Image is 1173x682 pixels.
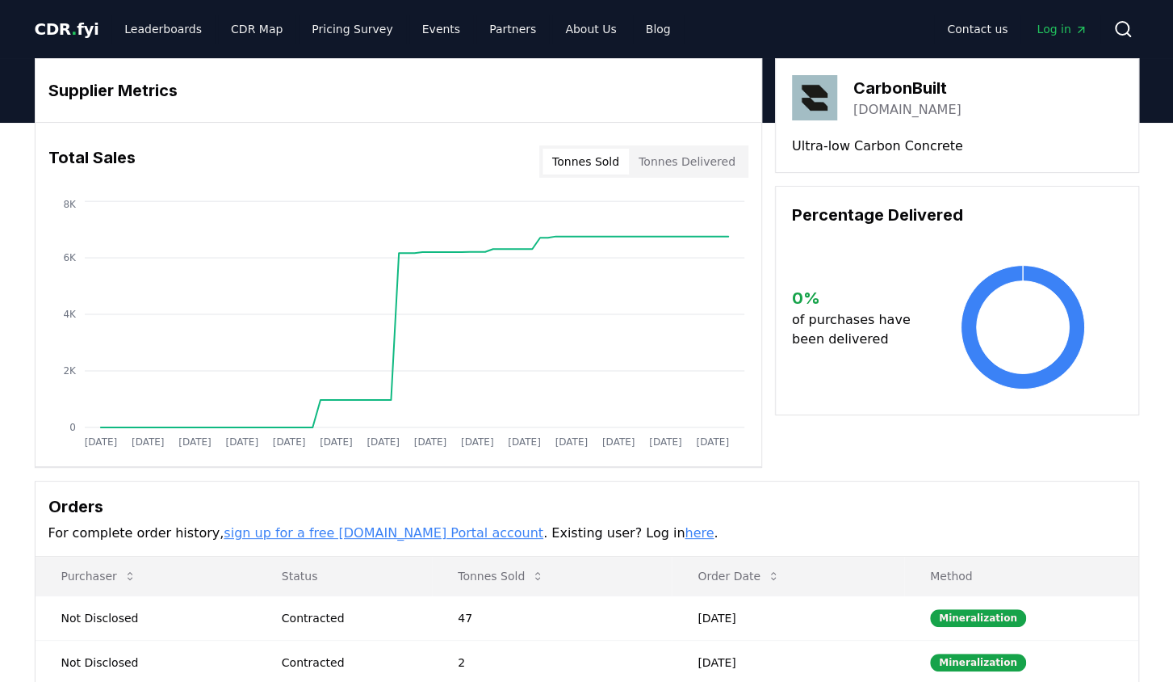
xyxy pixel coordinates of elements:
p: of purchases have been delivered [792,310,924,349]
div: Mineralization [930,609,1026,627]
a: Log in [1024,15,1100,44]
p: Status [269,568,419,584]
h3: Orders [48,495,1125,519]
p: Method [917,568,1125,584]
td: 47 [432,596,672,640]
div: Mineralization [930,654,1026,671]
h3: 0 % [792,286,924,310]
img: CarbonBuilt-logo [792,75,837,120]
h3: Total Sales [48,145,136,178]
td: [DATE] [672,596,904,640]
tspan: [DATE] [320,436,353,448]
a: Contact us [934,15,1020,44]
span: . [71,19,77,39]
a: Blog [633,15,684,44]
tspan: [DATE] [413,436,446,448]
a: Events [409,15,473,44]
p: Ultra-low Carbon Concrete [792,137,1122,156]
tspan: [DATE] [367,436,400,448]
tspan: [DATE] [555,436,588,448]
a: CDR Map [218,15,295,44]
p: For complete order history, . Existing user? Log in . [48,524,1125,543]
tspan: [DATE] [461,436,494,448]
a: Partners [476,15,549,44]
tspan: [DATE] [508,436,541,448]
span: Log in [1037,21,1087,37]
tspan: [DATE] [272,436,305,448]
button: Tonnes Sold [543,149,629,175]
h3: Supplier Metrics [48,78,748,103]
span: CDR fyi [35,19,99,39]
tspan: [DATE] [178,436,212,448]
a: About Us [552,15,629,44]
nav: Main [934,15,1100,44]
div: Contracted [282,655,419,671]
tspan: 8K [63,199,77,210]
h3: Percentage Delivered [792,203,1122,227]
tspan: 2K [63,365,77,377]
div: Contracted [282,610,419,626]
nav: Main [111,15,683,44]
a: Pricing Survey [299,15,405,44]
tspan: [DATE] [602,436,635,448]
td: Not Disclosed [36,596,256,640]
button: Order Date [685,560,793,592]
a: here [685,525,714,541]
tspan: 6K [63,252,77,263]
a: CDR.fyi [35,18,99,40]
tspan: [DATE] [649,436,682,448]
a: [DOMAIN_NAME] [853,100,961,120]
h3: CarbonBuilt [853,76,961,100]
tspan: [DATE] [225,436,258,448]
a: sign up for a free [DOMAIN_NAME] Portal account [224,525,543,541]
tspan: 0 [69,422,76,433]
button: Purchaser [48,560,149,592]
button: Tonnes Sold [445,560,557,592]
button: Tonnes Delivered [629,149,745,175]
tspan: 4K [63,309,77,320]
a: Leaderboards [111,15,215,44]
tspan: [DATE] [84,436,117,448]
tspan: [DATE] [131,436,164,448]
tspan: [DATE] [696,436,729,448]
